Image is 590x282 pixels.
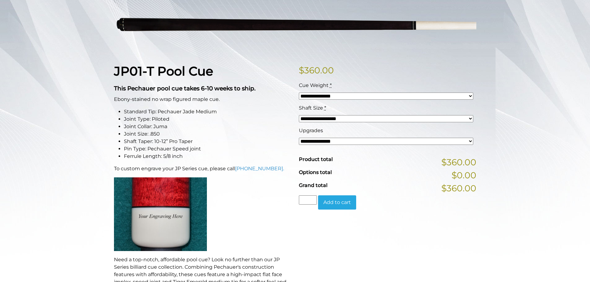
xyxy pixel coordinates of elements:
[299,128,323,133] span: Upgrades
[299,182,327,188] span: Grand total
[441,182,476,195] span: $360.00
[299,65,334,76] bdi: 360.00
[124,138,291,145] li: Shaft Taper: 10-12” Pro Taper
[235,166,284,171] a: [PHONE_NUMBER].
[441,156,476,169] span: $360.00
[124,115,291,123] li: Joint Type: Piloted
[299,169,332,175] span: Options total
[452,169,476,182] span: $0.00
[114,96,291,103] p: Ebony-stained no wrap figured maple cue.
[299,156,333,162] span: Product total
[114,63,213,79] strong: JP01-T Pool Cue
[124,153,291,160] li: Ferrule Length: 5/8 inch
[114,177,207,251] img: An image of a cue butt with the words "YOUR ENGRAVING HERE".
[330,82,332,88] abbr: required
[318,195,356,210] button: Add to cart
[124,130,291,138] li: Joint Size: .850
[299,195,317,205] input: Product quantity
[124,145,291,153] li: Pin Type: Pechauer Speed joint
[299,65,304,76] span: $
[124,108,291,115] li: Standard Tip: Pechauer Jade Medium
[299,82,329,88] span: Cue Weight
[124,123,291,130] li: Joint Collar: Juma
[114,165,291,172] p: To custom engrave your JP Series cue, please call
[114,85,256,92] strong: This Pechauer pool cue takes 6-10 weeks to ship.
[299,105,323,111] span: Shaft Size
[324,105,326,111] abbr: required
